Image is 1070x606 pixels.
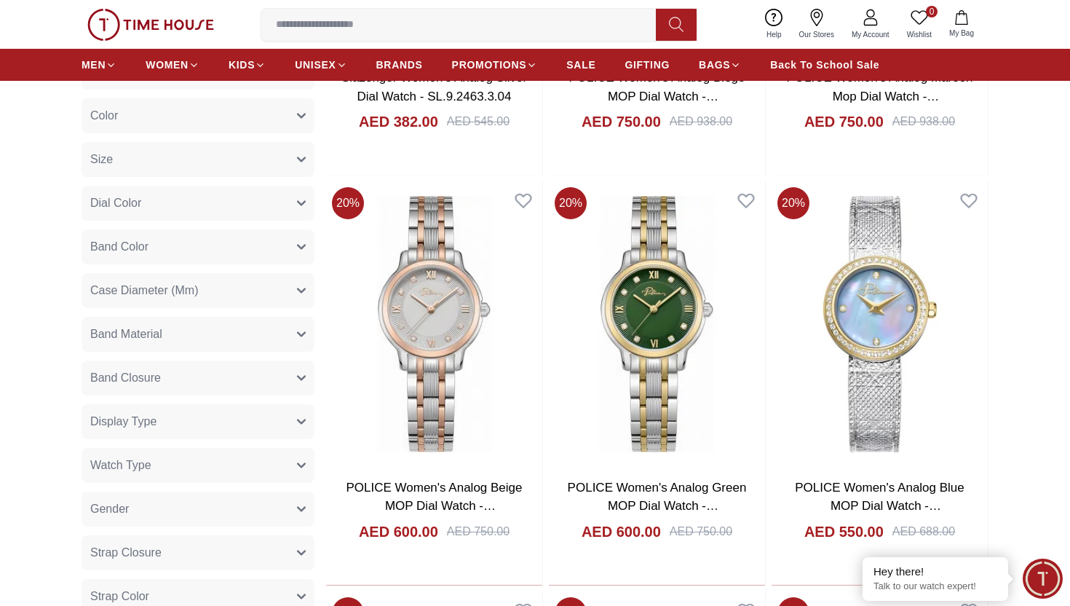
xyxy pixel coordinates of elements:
[326,181,542,466] img: POLICE Women's Analog Beige MOP Dial Watch - PEWLG0076203
[892,523,955,540] div: AED 688.00
[90,282,198,299] span: Case Diameter (Mm)
[376,58,423,72] span: BRANDS
[229,58,255,72] span: KIDS
[568,71,745,122] a: POLICE Women's Analog Biege MOP Dial Watch - PEWLG0076303
[549,181,765,466] img: POLICE Women's Analog Green MOP Dial Watch - PEWLG0076202
[82,273,314,308] button: Case Diameter (Mm)
[87,9,214,41] img: ...
[699,58,730,72] span: BAGS
[295,58,336,72] span: UNISEX
[804,111,884,132] h4: AED 750.00
[82,404,314,439] button: Display Type
[295,52,346,78] a: UNISEX
[452,58,527,72] span: PROMOTIONS
[90,238,148,256] span: Band Color
[82,186,314,221] button: Dial Color
[770,58,879,72] span: Back To School Sale
[892,113,955,130] div: AED 938.00
[795,481,964,532] a: POLICE Women's Analog Blue MOP Dial Watch - PEWLG0075904
[82,229,314,264] button: Band Color
[786,71,972,122] a: POLICE Women's Analog Maroon Mop Dial Watch - PEWLG0076302
[82,98,314,133] button: Color
[804,522,884,542] h4: AED 550.00
[346,481,522,532] a: POLICE Women's Analog Beige MOP Dial Watch - PEWLG0076203
[359,111,438,132] h4: AED 382.00
[761,29,788,40] span: Help
[625,52,670,78] a: GIFTING
[82,535,314,570] button: Strap Closure
[770,52,879,78] a: Back To School Sale
[90,588,149,605] span: Strap Color
[90,194,141,212] span: Dial Color
[90,326,162,343] span: Band Material
[699,52,741,78] a: BAGS
[670,113,732,130] div: AED 938.00
[926,6,938,17] span: 0
[341,71,527,103] a: Slazenger Women's Analog Silver Dial Watch - SL.9.2463.3.04
[82,448,314,483] button: Watch Type
[452,52,538,78] a: PROMOTIONS
[90,369,161,387] span: Band Closure
[846,29,895,40] span: My Account
[790,6,843,43] a: Our Stores
[758,6,790,43] a: Help
[873,564,997,579] div: Hey there!
[82,361,314,396] button: Band Closure
[943,28,980,39] span: My Bag
[566,58,595,72] span: SALE
[90,544,162,562] span: Strap Closure
[793,29,840,40] span: Our Stores
[625,58,670,72] span: GIFTING
[332,187,364,219] span: 20 %
[940,7,983,42] button: My Bag
[90,500,129,518] span: Gender
[90,151,113,168] span: Size
[901,29,938,40] span: Wishlist
[146,52,199,78] a: WOMEN
[82,52,116,78] a: MEN
[873,581,997,593] p: Talk to our watch expert!
[229,52,266,78] a: KIDS
[82,492,314,527] button: Gender
[146,58,189,72] span: WOMEN
[376,52,423,78] a: BRANDS
[582,111,661,132] h4: AED 750.00
[555,187,587,219] span: 20 %
[447,113,510,130] div: AED 545.00
[82,58,106,72] span: MEN
[1023,559,1063,599] div: Chat Widget
[359,522,438,542] h4: AED 600.00
[582,522,661,542] h4: AED 600.00
[90,457,151,474] span: Watch Type
[568,481,747,532] a: POLICE Women's Analog Green MOP Dial Watch - PEWLG0076202
[670,523,732,540] div: AED 750.00
[777,187,809,219] span: 20 %
[90,107,118,125] span: Color
[772,181,988,466] img: POLICE Women's Analog Blue MOP Dial Watch - PEWLG0075904
[82,142,314,177] button: Size
[566,52,595,78] a: SALE
[447,523,510,540] div: AED 750.00
[90,413,156,430] span: Display Type
[898,6,940,43] a: 0Wishlist
[82,317,314,352] button: Band Material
